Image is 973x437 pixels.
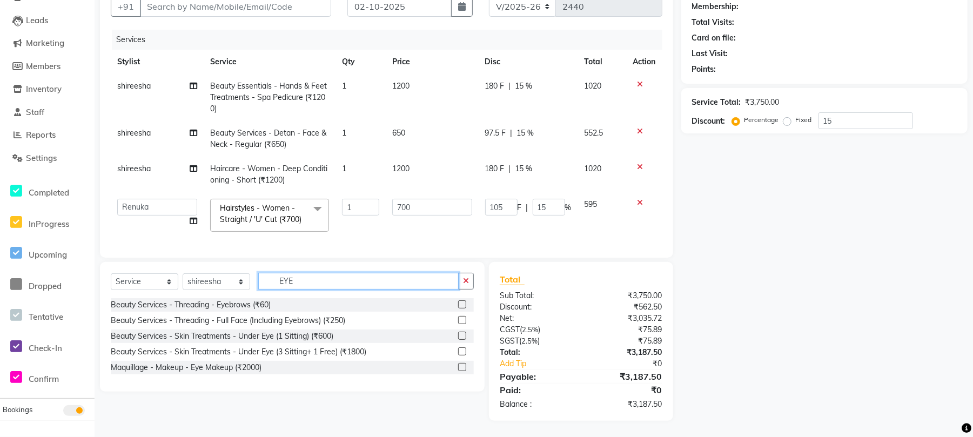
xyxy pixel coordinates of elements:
div: ₹0 [596,358,670,369]
div: ₹3,750.00 [746,97,780,108]
div: Total Visits: [692,17,735,28]
span: Hairstyles - Women - Straight / 'U' Cut (₹700) [220,203,301,224]
div: ₹562.50 [581,301,670,313]
div: ₹75.89 [581,324,670,335]
a: Inventory [3,83,92,96]
span: 650 [392,128,405,138]
span: Completed [29,187,69,198]
span: Marketing [26,38,64,48]
span: 1 [342,128,346,138]
div: Services [112,30,670,50]
span: 552.5 [585,128,603,138]
a: Staff [3,106,92,119]
span: Inventory [26,84,62,94]
div: ₹75.89 [581,335,670,347]
div: Beauty Services - Threading - Eyebrows (₹60) [111,299,271,311]
span: | [526,202,528,213]
span: 1200 [392,81,410,91]
div: ₹3,035.72 [581,313,670,324]
div: ₹0 [581,384,670,396]
div: Payable: [492,370,581,383]
span: 1020 [585,164,602,173]
span: shireesha [117,128,151,138]
a: Marketing [3,37,92,50]
span: 1 [342,164,346,173]
span: Dropped [29,281,62,291]
span: Members [26,61,61,71]
div: Last Visit: [692,48,728,59]
div: Net: [492,313,581,324]
span: 595 [585,199,598,209]
th: Action [627,50,662,74]
a: Add Tip [492,358,596,369]
span: Bookings [3,405,32,414]
div: ₹3,187.50 [581,347,670,358]
span: 1020 [585,81,602,91]
a: Members [3,60,92,73]
div: Discount: [692,116,726,127]
span: % [565,202,572,213]
a: Reports [3,129,92,142]
a: x [301,214,306,224]
span: Haircare - Women - Deep Conditioning - Short (₹1200) [210,164,327,185]
span: Upcoming [29,250,67,260]
div: Service Total: [692,97,741,108]
div: Card on file: [692,32,736,44]
div: Maquillage - Makeup - Eye Makeup (₹2000) [111,362,261,373]
span: Beauty Services - Detan - Face & Neck - Regular (₹650) [210,128,326,149]
span: | [509,163,511,174]
span: Settings [26,153,57,163]
div: Points: [692,64,716,75]
div: Total: [492,347,581,358]
span: Reports [26,130,56,140]
div: Discount: [492,301,581,313]
span: 15 % [517,127,534,139]
div: Beauty Services - Threading - Full Face (Including Eyebrows) (₹250) [111,315,345,326]
div: Paid: [492,384,581,396]
span: | [509,80,511,92]
span: CGST [500,325,520,334]
span: 180 F [485,80,505,92]
span: 2.5% [522,325,538,334]
span: 15 % [515,163,533,174]
input: Search or Scan [258,273,459,290]
span: | [511,127,513,139]
label: Percentage [744,115,779,125]
span: Tentative [29,312,63,322]
div: ( ) [492,335,581,347]
div: Balance : [492,399,581,410]
span: Beauty Essentials - Hands & Feet Treatments - Spa Pedicure (₹1200) [210,81,327,113]
span: shireesha [117,164,151,173]
span: F [518,202,522,213]
span: 2.5% [521,337,538,345]
th: Total [578,50,627,74]
div: ₹3,750.00 [581,290,670,301]
div: ₹3,187.50 [581,370,670,383]
span: Total [500,274,525,285]
div: Beauty Services - Skin Treatments - Under Eye (3 Sitting+ 1 Free) (₹1800) [111,346,366,358]
span: Leads [26,15,48,25]
th: Price [386,50,479,74]
div: Beauty Services - Skin Treatments - Under Eye (1 Sitting) (₹600) [111,331,333,342]
span: shireesha [117,81,151,91]
a: Leads [3,15,92,27]
label: Fixed [796,115,812,125]
th: Service [204,50,335,74]
span: Staff [26,107,44,117]
div: ₹3,187.50 [581,399,670,410]
span: InProgress [29,219,69,229]
th: Stylist [111,50,204,74]
span: 1 [342,81,346,91]
span: 180 F [485,163,505,174]
span: 97.5 F [485,127,506,139]
span: Check-In [29,343,62,353]
span: 15 % [515,80,533,92]
div: Sub Total: [492,290,581,301]
span: 1200 [392,164,410,173]
a: Settings [3,152,92,165]
th: Qty [335,50,385,74]
div: ( ) [492,324,581,335]
div: Membership: [692,1,739,12]
th: Disc [479,50,578,74]
span: SGST [500,336,519,346]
